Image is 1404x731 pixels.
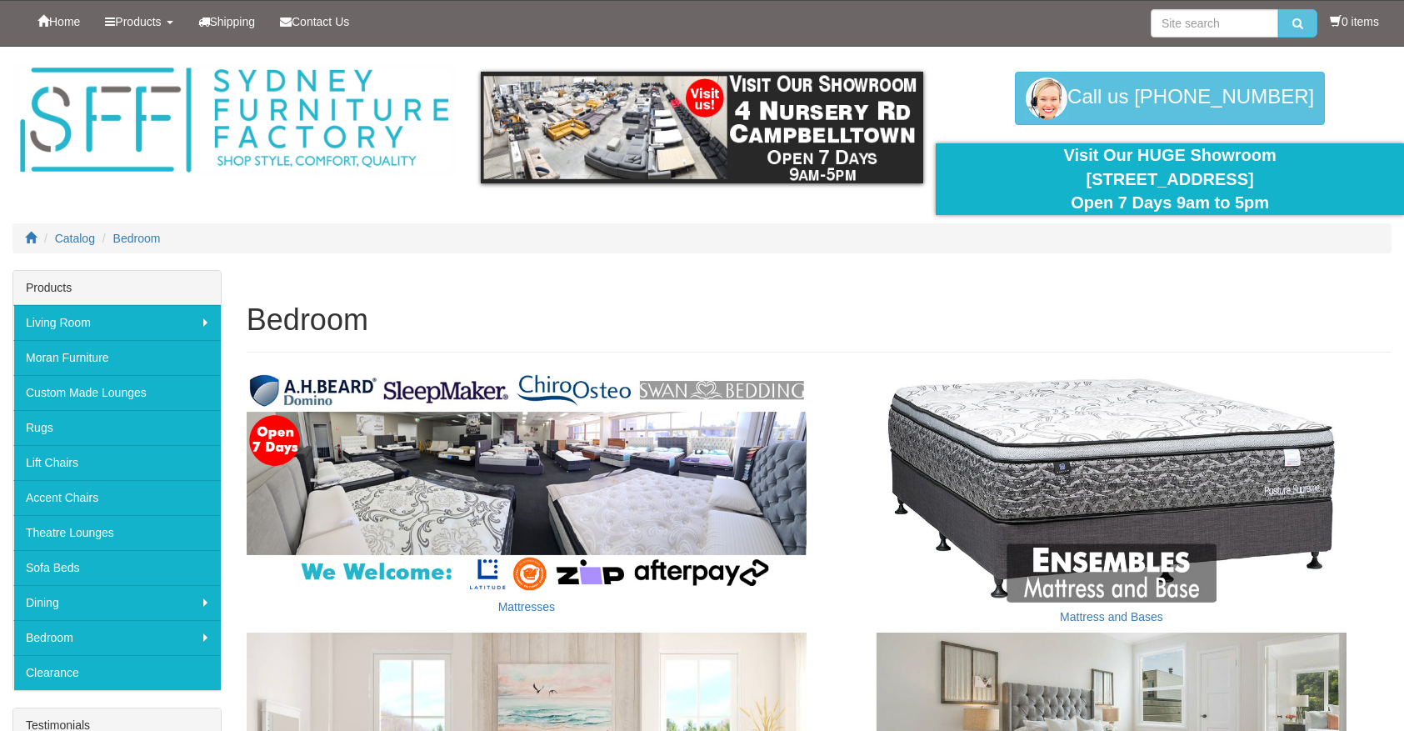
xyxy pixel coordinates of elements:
[498,600,555,613] a: Mattresses
[13,480,221,515] a: Accent Chairs
[12,63,456,178] img: Sydney Furniture Factory
[247,303,1392,337] h1: Bedroom
[13,410,221,445] a: Rugs
[832,369,1392,603] img: Mattress and Bases
[13,340,221,375] a: Moran Furniture
[267,1,362,43] a: Contact Us
[13,620,221,655] a: Bedroom
[13,550,221,585] a: Sofa Beds
[55,232,95,245] a: Catalog
[25,1,92,43] a: Home
[948,143,1392,215] div: Visit Our HUGE Showroom [STREET_ADDRESS] Open 7 Days 9am to 5pm
[13,271,221,305] div: Products
[292,15,349,28] span: Contact Us
[1330,13,1379,30] li: 0 items
[186,1,268,43] a: Shipping
[247,369,807,592] img: Mattresses
[1060,610,1163,623] a: Mattress and Bases
[13,375,221,410] a: Custom Made Lounges
[13,515,221,550] a: Theatre Lounges
[13,445,221,480] a: Lift Chairs
[1151,9,1278,38] input: Site search
[92,1,185,43] a: Products
[115,15,161,28] span: Products
[13,655,221,690] a: Clearance
[210,15,256,28] span: Shipping
[13,585,221,620] a: Dining
[49,15,80,28] span: Home
[481,72,924,183] img: showroom.gif
[13,305,221,340] a: Living Room
[113,232,161,245] a: Bedroom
